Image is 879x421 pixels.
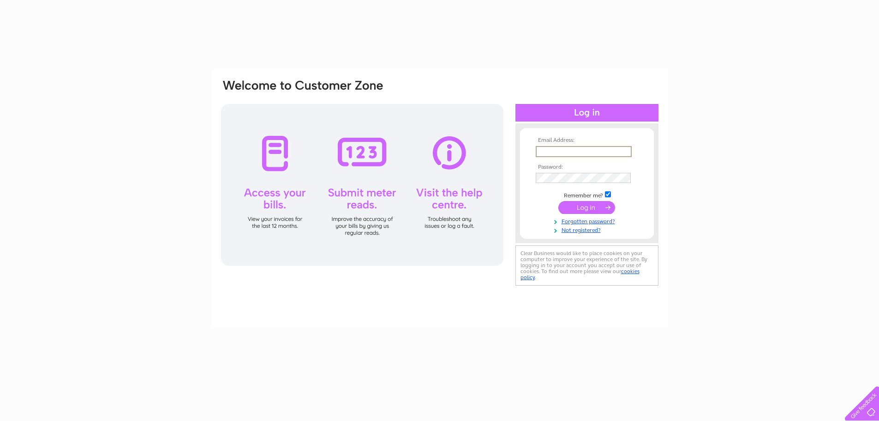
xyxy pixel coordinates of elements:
div: Clear Business would like to place cookies on your computer to improve your experience of the sit... [515,245,658,286]
a: Not registered? [536,225,640,234]
input: Submit [558,201,615,214]
td: Remember me? [533,190,640,199]
th: Email Address: [533,137,640,144]
th: Password: [533,164,640,171]
a: Forgotten password? [536,216,640,225]
a: cookies policy [520,268,640,281]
